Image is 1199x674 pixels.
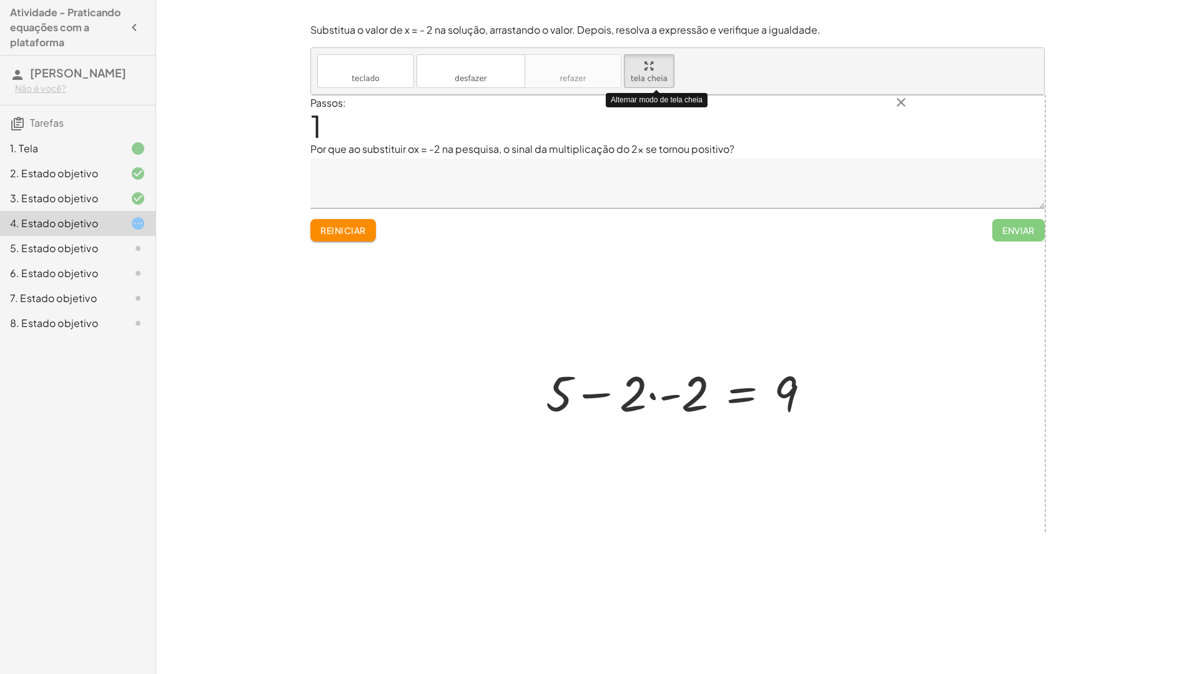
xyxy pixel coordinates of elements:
i: Task finished and correct. [131,166,146,181]
font: tela cheia [631,74,668,83]
font: [PERSON_NAME] [30,66,126,80]
font: 1 [310,107,322,145]
font: desfazer [423,60,518,72]
font: Substitua o valor de x = - 2 na solução, arrastando o valor. Depois, resolva a expressão e verifi... [310,23,821,36]
font: Passos: [310,96,346,109]
font: 6. Estado objetivo [10,266,98,280]
font: Atividade - Praticando equações com a plataforma [10,6,121,49]
button: tela cheia [624,54,674,88]
button: desfazerdesfazer [417,54,525,88]
font: refazer [531,60,614,72]
i: Task not started. [131,291,146,306]
i: Task finished and correct. [131,191,146,206]
i: Task not started. [131,316,146,331]
i: close [894,95,909,110]
i: Task not started. [131,241,146,256]
font: teclado [352,74,379,83]
font: 2. Estado objetivo [10,167,98,180]
font: 7. Estado objetivo [10,291,97,305]
font: 3. Estado objetivo [10,192,98,205]
font: 5. Estado objetivo [10,242,98,255]
font: Não é você? [15,82,67,94]
font: teclado [324,60,407,72]
button: close [894,95,909,114]
i: Task finished. [131,141,146,156]
font: refazer [560,74,586,83]
button: refazerrefazer [525,54,621,88]
font: 4. Estado objetivo [10,217,98,230]
font: Alternar modo de tela cheia [611,95,703,104]
font: desfazer [455,74,486,83]
font: Tarefas [30,116,64,129]
font: 8. Estado objetivo [10,316,98,330]
i: Task not started. [131,266,146,281]
button: Reiniciar [310,219,376,242]
button: tecladoteclado [317,54,414,88]
font: 1. Tela [10,142,38,155]
i: Task started. [131,216,146,231]
font: Por que ao substituir ox = -2 na pesquisa, o sinal da multiplicação do 2x se tornou positivo? [310,142,734,155]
